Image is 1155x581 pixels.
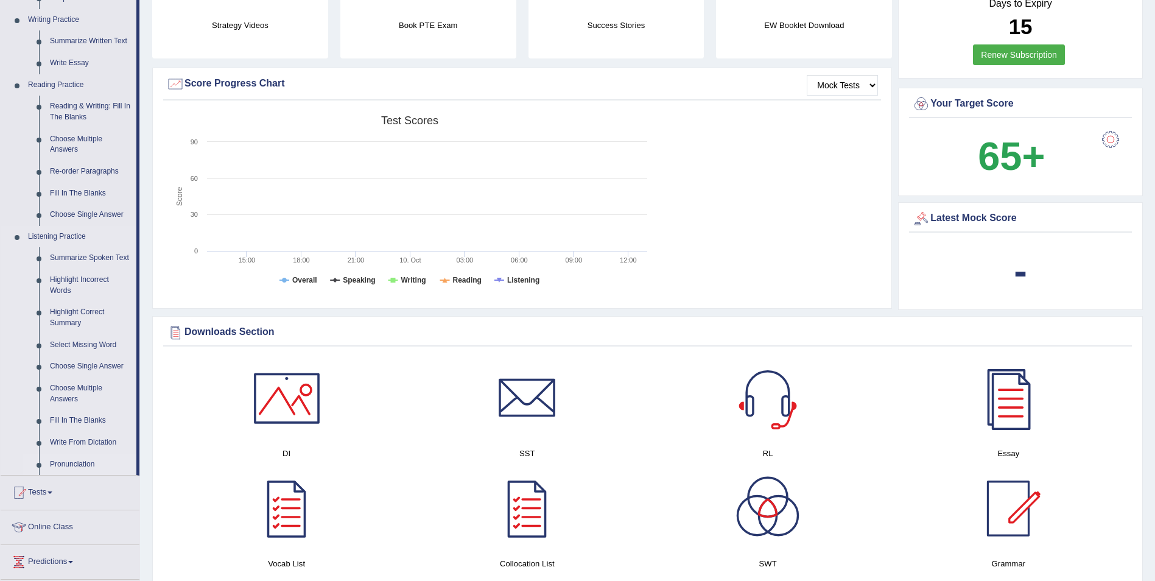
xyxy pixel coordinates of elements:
h4: Success Stories [528,19,704,32]
h4: Book PTE Exam [340,19,516,32]
text: 09:00 [566,256,583,264]
h4: DI [172,447,401,460]
a: Predictions [1,545,139,576]
h4: Strategy Videos [152,19,328,32]
h4: SST [413,447,641,460]
a: Select Missing Word [44,334,136,356]
text: 12:00 [620,256,637,264]
b: 65+ [978,134,1045,178]
div: Latest Mock Score [912,210,1129,228]
div: Downloads Section [166,323,1129,342]
text: 06:00 [511,256,528,264]
a: Online Class [1,510,139,541]
a: Tests [1,476,139,506]
a: Choose Single Answer [44,204,136,226]
a: Highlight Incorrect Words [44,269,136,301]
a: Writing Practice [23,9,136,31]
tspan: Listening [507,276,539,284]
a: Choose Multiple Answers [44,129,136,161]
text: 15:00 [239,256,256,264]
a: Fill In The Blanks [44,183,136,205]
a: Summarize Written Text [44,30,136,52]
a: Listening Practice [23,226,136,248]
text: 03:00 [457,256,474,264]
a: Re-order Paragraphs [44,161,136,183]
text: 0 [194,247,198,255]
a: Highlight Correct Summary [44,301,136,334]
tspan: Test scores [381,114,438,127]
a: Renew Subscription [973,44,1065,65]
h4: SWT [654,557,882,570]
a: Choose Single Answer [44,356,136,378]
tspan: Writing [401,276,426,284]
div: Your Target Score [912,95,1129,113]
tspan: Reading [453,276,482,284]
a: Pronunciation [44,454,136,476]
tspan: Score [175,187,184,206]
h4: Vocab List [172,557,401,570]
h4: EW Booklet Download [716,19,892,32]
a: Reading & Writing: Fill In The Blanks [44,96,136,128]
tspan: 10. Oct [399,256,421,264]
a: Write From Dictation [44,432,136,454]
h4: RL [654,447,882,460]
a: Reading Practice [23,74,136,96]
text: 18:00 [293,256,310,264]
tspan: Speaking [343,276,375,284]
text: 90 [191,138,198,146]
h4: Collocation List [413,557,641,570]
h4: Grammar [894,557,1123,570]
b: - [1014,248,1027,293]
a: Choose Multiple Answers [44,378,136,410]
b: 15 [1009,15,1033,38]
a: Summarize Spoken Text [44,247,136,269]
a: Fill In The Blanks [44,410,136,432]
text: 21:00 [348,256,365,264]
div: Score Progress Chart [166,75,878,93]
a: Write Essay [44,52,136,74]
text: 60 [191,175,198,182]
tspan: Overall [292,276,317,284]
text: 30 [191,211,198,218]
h4: Essay [894,447,1123,460]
